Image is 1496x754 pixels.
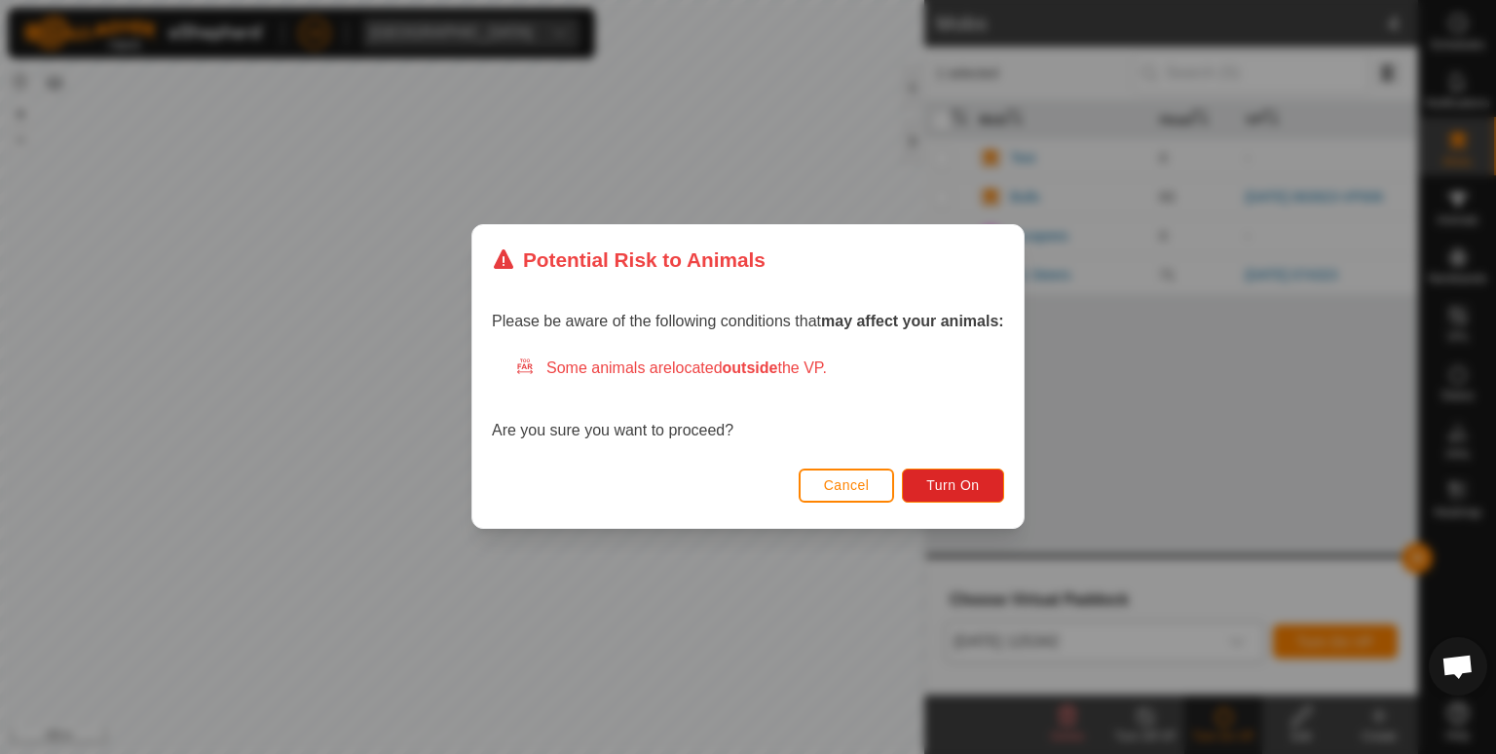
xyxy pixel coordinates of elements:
[799,469,895,503] button: Cancel
[492,358,1004,443] div: Are you sure you want to proceed?
[672,360,827,377] span: located the VP.
[1429,637,1487,696] div: Open chat
[492,245,766,275] div: Potential Risk to Animals
[821,314,1004,330] strong: may affect your animals:
[824,478,870,494] span: Cancel
[515,358,1004,381] div: Some animals are
[903,469,1004,503] button: Turn On
[927,478,980,494] span: Turn On
[723,360,778,377] strong: outside
[492,314,1004,330] span: Please be aware of the following conditions that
